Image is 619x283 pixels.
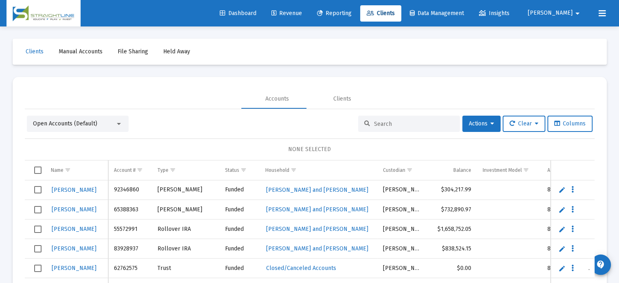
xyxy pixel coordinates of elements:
[34,265,42,272] div: Select row
[52,265,96,272] span: [PERSON_NAME]
[403,5,470,22] a: Data Management
[225,225,254,233] div: Funded
[31,145,588,154] div: NONE SELECTED
[52,206,96,213] span: [PERSON_NAME]
[51,204,97,215] a: [PERSON_NAME]
[13,5,74,22] img: Dashboard
[34,226,42,233] div: Select row
[427,239,477,259] td: $838,524.15
[271,10,302,17] span: Revenue
[374,121,454,127] input: Search
[377,180,427,200] td: [PERSON_NAME]
[477,160,542,180] td: Column Investment Model
[108,219,151,239] td: 55572991
[554,120,586,127] span: Columns
[65,167,71,173] span: Show filter options for column 'Name'
[108,239,151,259] td: 83928937
[118,48,148,55] span: File Sharing
[225,206,254,214] div: Funded
[52,186,96,193] span: [PERSON_NAME]
[558,226,566,233] a: Edit
[479,10,510,17] span: Insights
[558,186,566,193] a: Edit
[518,5,592,21] button: [PERSON_NAME]
[406,167,412,173] span: Show filter options for column 'Custodian'
[472,5,516,22] a: Insights
[108,259,151,278] td: 62762575
[558,206,566,213] a: Edit
[157,167,168,173] div: Type
[265,5,308,22] a: Revenue
[241,167,247,173] span: Show filter options for column 'Status'
[317,10,352,17] span: Reporting
[108,180,151,200] td: 92346860
[51,184,97,196] a: [PERSON_NAME]
[542,200,598,219] td: 8286016
[213,5,263,22] a: Dashboard
[528,10,573,17] span: [PERSON_NAME]
[51,223,97,235] a: [PERSON_NAME]
[152,160,219,180] td: Column Type
[225,167,239,173] div: Status
[34,245,42,252] div: Select row
[558,245,566,252] a: Edit
[383,167,405,173] div: Custodian
[152,239,219,259] td: Rollover IRA
[377,239,427,259] td: [PERSON_NAME]
[410,10,464,17] span: Data Management
[427,219,477,239] td: $1,658,752.05
[266,206,368,213] span: [PERSON_NAME] and [PERSON_NAME]
[503,116,545,132] button: Clear
[51,243,97,254] a: [PERSON_NAME]
[52,245,96,252] span: [PERSON_NAME]
[52,44,109,60] a: Manual Accounts
[596,260,606,270] mat-icon: contact_support
[19,44,50,60] a: Clients
[108,200,151,219] td: 65388363
[108,160,151,180] td: Column Account #
[225,245,254,253] div: Funded
[219,160,260,180] td: Column Status
[152,259,219,278] td: Trust
[266,265,336,272] span: Closed/Canceled Accounts
[483,167,522,173] div: Investment Model
[34,186,42,193] div: Select row
[51,167,63,173] div: Name
[152,219,219,239] td: Rollover IRA
[462,116,501,132] button: Actions
[163,48,190,55] span: Held Away
[225,264,254,272] div: Funded
[170,167,176,173] span: Show filter options for column 'Type'
[542,219,598,239] td: 8286016
[59,48,103,55] span: Manual Accounts
[265,184,369,196] a: [PERSON_NAME] and [PERSON_NAME]
[547,167,576,173] div: Advisor Code
[33,120,97,127] span: Open Accounts (Default)
[542,180,598,200] td: 8286016
[360,5,401,22] a: Clients
[427,180,477,200] td: $304,217.99
[157,44,197,60] a: Held Away
[377,200,427,219] td: [PERSON_NAME]
[510,120,538,127] span: Clear
[152,200,219,219] td: [PERSON_NAME]
[111,44,155,60] a: File Sharing
[266,245,368,252] span: [PERSON_NAME] and [PERSON_NAME]
[265,95,289,103] div: Accounts
[265,262,337,274] a: Closed/Canceled Accounts
[333,95,351,103] div: Clients
[220,10,256,17] span: Dashboard
[114,167,136,173] div: Account #
[469,120,494,127] span: Actions
[542,239,598,259] td: 8286016
[542,160,598,180] td: Column Advisor Code
[265,167,289,173] div: Household
[265,243,369,254] a: [PERSON_NAME] and [PERSON_NAME]
[291,167,297,173] span: Show filter options for column 'Household'
[573,5,582,22] mat-icon: arrow_drop_down
[45,160,109,180] td: Column Name
[26,48,44,55] span: Clients
[52,226,96,233] span: [PERSON_NAME]
[51,262,97,274] a: [PERSON_NAME]
[377,160,427,180] td: Column Custodian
